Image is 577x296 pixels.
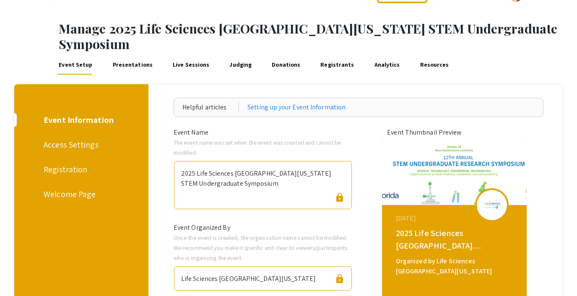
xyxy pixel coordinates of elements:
[181,270,316,284] div: Life Sciences [GEOGRAPHIC_DATA][US_STATE]
[335,192,345,203] span: lock
[270,55,302,75] a: Donations
[396,213,515,223] div: [DATE]
[382,141,527,205] img: lssfsymposium2025_eventCoverPhoto_1a8ef6__thumb.png
[6,258,36,290] iframe: Chat
[396,256,515,276] div: Organized by Life Sciences [GEOGRAPHIC_DATA][US_STATE]
[44,188,116,200] div: Welcome Page
[418,55,450,75] a: Resources
[247,102,346,112] a: Setting up your Event Information
[335,274,345,284] span: lock
[44,163,116,176] div: Registration
[172,55,211,75] a: Live Sessions
[228,55,253,75] a: Judging
[396,227,515,252] div: 2025 Life Sciences [GEOGRAPHIC_DATA][US_STATE] STEM Undergraduate Symposium
[44,114,116,126] div: Event Information
[167,127,359,138] div: Event Name
[181,165,345,189] div: 2025 Life Sciences [GEOGRAPHIC_DATA][US_STATE] STEM Undergraduate Symposium
[167,223,359,233] div: Event Organized By
[479,195,504,214] img: lssfsymposium2025_eventLogo_bcd7ce_.png
[57,55,94,75] a: Event Setup
[59,21,577,52] h1: Manage 2025 Life Sciences [GEOGRAPHIC_DATA][US_STATE] STEM Undergraduate Symposium
[319,55,356,75] a: Registrants
[44,138,116,151] div: Access Settings
[373,55,401,75] a: Analytics
[387,127,521,138] div: Event Thumbnail Preview
[111,55,154,75] a: Presentations
[174,138,341,156] span: The event name was set when the event was created and cannot be modified.
[182,102,239,112] div: Helpful articles
[174,234,348,262] span: Once the event is created, the organization name cannot be modified. We recommend you make it spe...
